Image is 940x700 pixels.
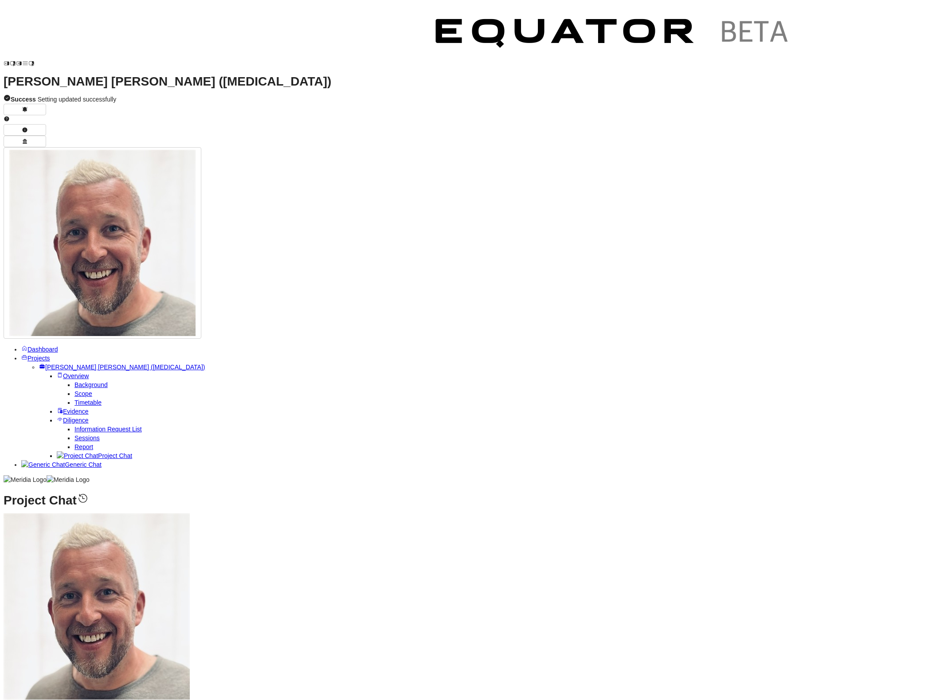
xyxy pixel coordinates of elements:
[63,372,89,379] span: Overview
[63,408,89,415] span: Evidence
[57,417,89,424] a: Diligence
[57,452,132,459] a: Project ChatProject Chat
[4,77,936,86] h1: [PERSON_NAME] [PERSON_NAME] ([MEDICAL_DATA])
[57,372,89,379] a: Overview
[27,355,50,362] span: Projects
[4,513,190,700] img: Profile Icon
[11,96,36,103] strong: Success
[4,492,936,505] h1: Project Chat
[98,452,132,459] span: Project Chat
[21,460,65,469] img: Generic Chat
[74,434,100,442] a: Sessions
[74,390,92,397] a: Scope
[74,426,142,433] a: Information Request List
[35,4,420,66] img: Customer Logo
[9,150,196,336] img: Profile Icon
[47,475,90,484] img: Meridia Logo
[45,364,205,371] span: [PERSON_NAME] [PERSON_NAME] ([MEDICAL_DATA])
[74,381,108,388] a: Background
[74,399,102,406] a: Timetable
[74,443,93,450] a: Report
[420,4,806,66] img: Customer Logo
[65,461,101,468] span: Generic Chat
[11,96,116,103] span: Setting updated successfully
[57,408,89,415] a: Evidence
[57,451,98,460] img: Project Chat
[27,346,58,353] span: Dashboard
[4,475,47,484] img: Meridia Logo
[63,417,89,424] span: Diligence
[39,364,205,371] a: [PERSON_NAME] [PERSON_NAME] ([MEDICAL_DATA])
[21,346,58,353] a: Dashboard
[21,355,50,362] a: Projects
[21,461,102,468] a: Generic ChatGeneric Chat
